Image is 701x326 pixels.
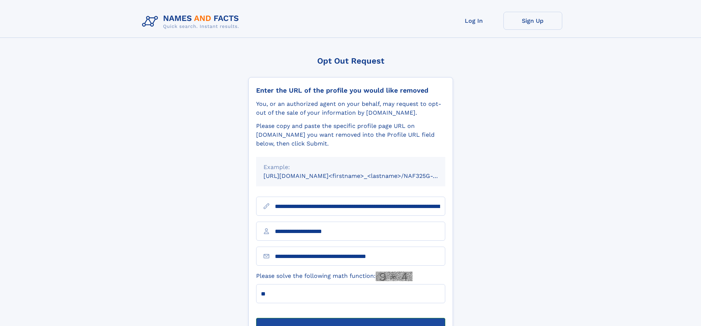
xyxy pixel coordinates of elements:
[256,100,445,117] div: You, or an authorized agent on your behalf, may request to opt-out of the sale of your informatio...
[139,12,245,32] img: Logo Names and Facts
[248,56,453,65] div: Opt Out Request
[256,86,445,94] div: Enter the URL of the profile you would like removed
[256,272,413,281] label: Please solve the following math function:
[445,12,503,30] a: Log In
[263,172,459,179] small: [URL][DOMAIN_NAME]<firstname>_<lastname>/NAF325G-xxxxxxxx
[263,163,438,172] div: Example:
[256,122,445,148] div: Please copy and paste the specific profile page URL on [DOMAIN_NAME] you want removed into the Pr...
[503,12,562,30] a: Sign Up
